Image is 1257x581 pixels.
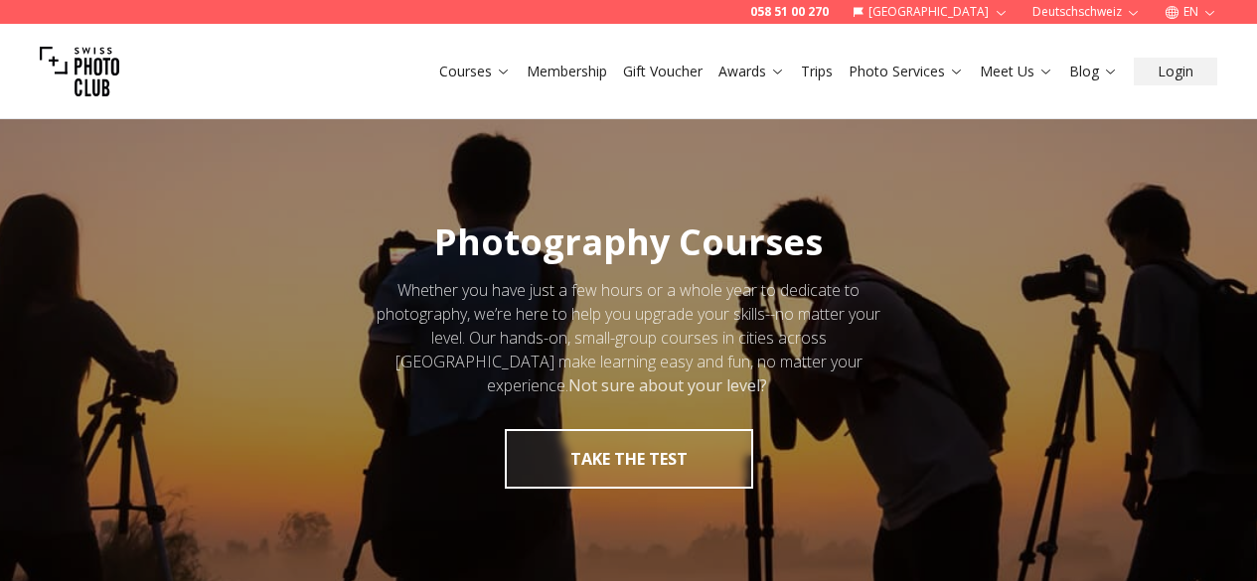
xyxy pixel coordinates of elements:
[1061,58,1126,85] button: Blog
[972,58,1061,85] button: Meet Us
[841,58,972,85] button: Photo Services
[849,62,964,81] a: Photo Services
[750,4,829,20] a: 058 51 00 270
[718,62,785,81] a: Awards
[568,374,767,396] strong: Not sure about your level?
[505,429,753,489] button: take the test
[793,58,841,85] button: Trips
[623,62,703,81] a: Gift Voucher
[519,58,615,85] button: Membership
[527,62,607,81] a: Membership
[439,62,511,81] a: Courses
[431,58,519,85] button: Courses
[1134,58,1217,85] button: Login
[1069,62,1118,81] a: Blog
[615,58,710,85] button: Gift Voucher
[434,218,823,266] span: Photography Courses
[801,62,833,81] a: Trips
[40,32,119,111] img: Swiss photo club
[359,278,899,397] div: Whether you have just a few hours or a whole year to dedicate to photography, we’re here to help ...
[710,58,793,85] button: Awards
[980,62,1053,81] a: Meet Us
